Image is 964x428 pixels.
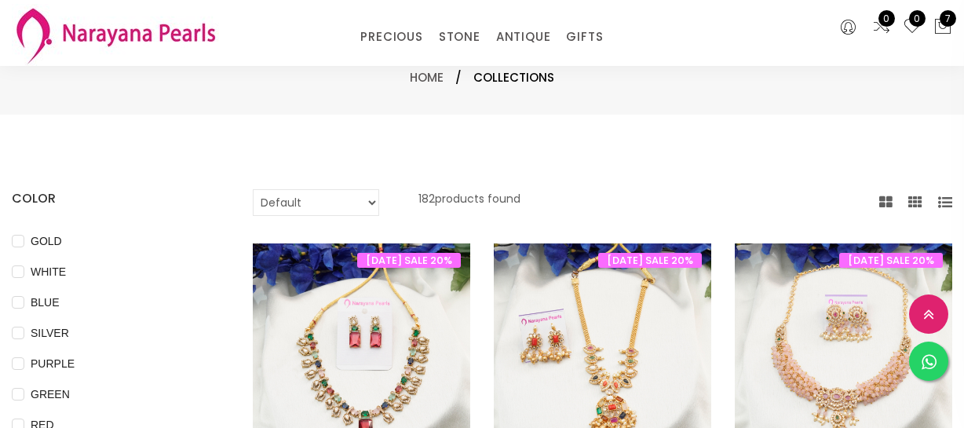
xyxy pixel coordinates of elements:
[878,10,895,27] span: 0
[903,17,922,38] a: 0
[24,263,72,280] span: WHITE
[24,386,76,403] span: GREEN
[24,355,81,372] span: PURPLE
[933,17,952,38] button: 7
[439,25,480,49] a: STONE
[940,10,956,27] span: 7
[410,69,444,86] a: Home
[839,253,943,268] span: [DATE] SALE 20%
[473,68,554,87] span: Collections
[12,189,206,208] h4: COLOR
[455,68,462,87] span: /
[360,25,422,49] a: PRECIOUS
[566,25,603,49] a: GIFTS
[496,25,551,49] a: ANTIQUE
[598,253,702,268] span: [DATE] SALE 20%
[872,17,891,38] a: 0
[418,189,520,216] p: 182 products found
[909,10,926,27] span: 0
[24,232,68,250] span: GOLD
[24,324,75,342] span: SILVER
[24,294,66,311] span: BLUE
[357,253,461,268] span: [DATE] SALE 20%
